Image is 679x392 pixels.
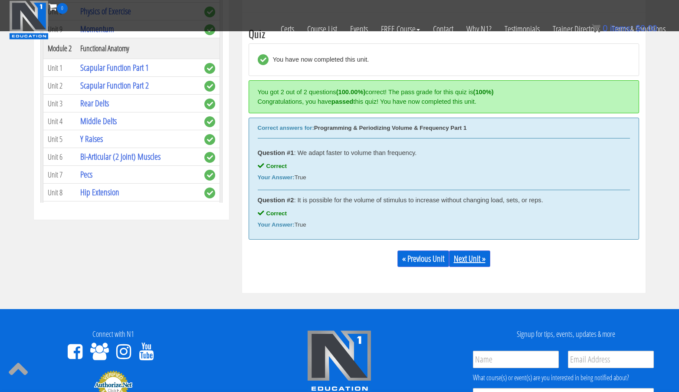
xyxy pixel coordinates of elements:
[7,330,220,339] h4: Connect with N1
[80,151,161,162] a: Bi-Articular (2 Joint) Muscles
[43,130,76,148] td: Unit 5
[498,14,546,44] a: Testimonials
[449,250,490,267] a: Next Unit »
[204,170,215,181] span: complete
[258,221,630,228] div: True
[331,98,354,105] strong: passed
[301,14,344,44] a: Course List
[397,250,449,267] a: « Previous Unit
[80,79,149,91] a: Scapular Function Part 2
[336,89,366,96] strong: (100.00%)
[258,125,630,132] div: Programming & Periodizing Volume & Frequency Part 1
[344,14,374,44] a: Events
[592,24,600,33] img: icon11.png
[43,95,76,112] td: Unit 3
[258,174,295,181] b: Your Answer:
[80,133,103,145] a: Y Raises
[426,14,460,44] a: Contact
[49,1,68,13] a: 0
[603,23,607,33] span: 0
[258,197,294,204] strong: Question #2
[473,351,559,368] input: Name
[605,14,672,44] a: Terms & Conditions
[258,197,630,204] div: : It is possible for the volume of stimulus to increase without changing load, sets, or reps.
[204,188,215,198] span: complete
[258,174,630,181] div: True
[258,149,294,156] strong: Question #1
[636,23,657,33] bdi: 0.00
[43,166,76,184] td: Unit 7
[269,54,369,65] div: You have now completed this unit.
[80,115,117,127] a: Middle Delts
[204,134,215,145] span: complete
[460,14,498,44] a: Why N1?
[204,63,215,74] span: complete
[80,168,92,180] a: Pecs
[568,351,654,368] input: Email Address
[80,186,119,198] a: Hip Extension
[57,3,68,14] span: 0
[43,38,76,59] th: Module 2
[459,330,672,339] h4: Signup for tips, events, updates & more
[204,152,215,163] span: complete
[258,221,295,228] b: Your Answer:
[43,148,76,166] td: Unit 6
[258,87,626,97] div: You got 2 out of 2 questions correct! The pass grade for this quiz is
[76,38,200,59] th: Functional Anatomy
[258,125,314,131] b: Correct answers for:
[9,0,49,40] img: n1-education
[592,23,657,33] a: 0 items: $0.00
[80,97,109,109] a: Rear Delts
[374,14,426,44] a: FREE Course
[80,62,149,73] a: Scapular Function Part 1
[204,99,215,109] span: complete
[258,210,630,217] div: Correct
[610,23,633,33] span: items:
[43,112,76,130] td: Unit 4
[204,81,215,92] span: complete
[258,97,626,106] div: Congratulations, you have this quiz! You have now completed this unit.
[473,89,494,96] strong: (100%)
[274,14,301,44] a: Certs
[258,163,630,170] div: Correct
[636,23,640,33] span: $
[546,14,605,44] a: Trainer Directory
[204,116,215,127] span: complete
[43,184,76,201] td: Unit 8
[473,372,654,383] div: What course(s) or event(s) are you interested in being notified about?
[43,201,76,219] td: Unit 9
[258,149,630,156] div: : We adapt faster to volume than frequency.
[43,59,76,77] td: Unit 1
[43,77,76,95] td: Unit 2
